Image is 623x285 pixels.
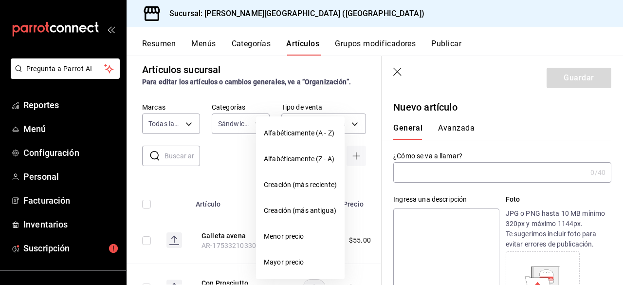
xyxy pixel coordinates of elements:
span: Creación (más antigua) [264,206,337,216]
span: Menor precio [264,231,337,242]
span: Mayor precio [264,257,337,267]
span: Alfabéticamente (A - Z) [264,128,337,138]
span: Alfabéticamente (Z - A) [264,154,337,164]
span: Creación (más reciente) [264,180,337,190]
